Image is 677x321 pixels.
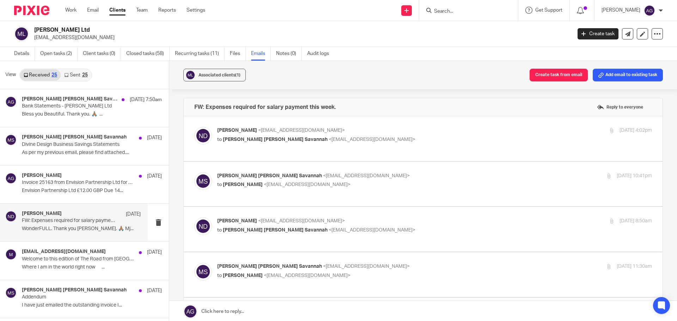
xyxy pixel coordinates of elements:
[82,73,88,78] div: 25
[22,302,162,308] p: I have just emailed the outstanding invoice I...
[217,218,257,223] span: [PERSON_NAME]
[217,137,222,142] span: to
[5,173,17,184] img: svg%3E
[22,173,62,179] h4: [PERSON_NAME]
[217,264,322,269] span: [PERSON_NAME] [PERSON_NAME] Savannah
[22,150,162,156] p: As per my previous email, please find attached....
[65,7,77,14] a: Work
[5,71,16,79] span: View
[136,7,148,14] a: Team
[14,6,49,15] img: Pixie
[20,69,61,81] a: Received25
[22,96,118,102] h4: [PERSON_NAME] [PERSON_NAME] Savannah, Me, Microsoft Outlook
[147,249,162,256] p: [DATE]
[109,7,126,14] a: Clients
[194,217,212,235] img: svg%3E
[329,137,415,142] span: <[EMAIL_ADDRESS][DOMAIN_NAME]>
[217,228,222,233] span: to
[22,142,134,148] p: Divine Design Business Savings Statements
[14,47,35,61] a: Details
[199,73,240,77] span: Associated clients
[595,102,645,112] label: Reply to everyone
[22,218,117,224] p: FW: Expenses required for salary payment this week.
[223,137,328,142] span: [PERSON_NAME] [PERSON_NAME] Savannah
[22,287,127,293] h4: [PERSON_NAME] [PERSON_NAME] Savannah
[61,69,91,81] a: Sent25
[22,249,106,255] h4: [EMAIL_ADDRESS][DOMAIN_NAME]
[329,228,415,233] span: <[EMAIL_ADDRESS][DOMAIN_NAME]>
[147,134,162,141] p: [DATE]
[251,47,271,61] a: Emails
[217,128,257,133] span: [PERSON_NAME]
[22,180,134,186] p: Invoice 25163 from Envision Partnership Ltd for [PERSON_NAME] Ltd
[194,127,212,144] img: svg%3E
[22,134,127,140] h4: [PERSON_NAME] [PERSON_NAME] Savannah
[593,69,663,81] button: Add email to existing task
[34,34,567,41] p: [EMAIL_ADDRESS][DOMAIN_NAME]
[620,217,652,225] p: [DATE] 8:50am
[223,273,263,278] span: [PERSON_NAME]
[578,28,618,39] a: Create task
[147,287,162,294] p: [DATE]
[14,26,29,41] img: svg%3E
[602,7,640,14] p: [PERSON_NAME]
[5,96,17,107] img: svg%3E
[307,47,334,61] a: Audit logs
[217,173,322,178] span: [PERSON_NAME] [PERSON_NAME] Savannah
[194,172,212,190] img: svg%3E
[530,69,588,81] button: Create task from email
[22,111,162,117] p: Bless you Beautiful. Thank you. 🙏🏽 ...
[22,211,62,217] h4: [PERSON_NAME]
[433,8,497,15] input: Search
[183,69,246,81] button: Associated clients(1)
[223,182,263,187] span: [PERSON_NAME]
[235,73,240,77] span: (1)
[617,263,652,270] p: [DATE] 11:30am
[223,228,328,233] span: [PERSON_NAME] [PERSON_NAME] Savannah
[258,128,345,133] span: <[EMAIL_ADDRESS][DOMAIN_NAME]>
[194,263,212,280] img: svg%3E
[644,5,655,16] img: svg%3E
[185,70,196,80] img: svg%3E
[323,264,410,269] span: <[EMAIL_ADDRESS][DOMAIN_NAME]>
[34,26,461,34] h2: [PERSON_NAME] Ltd
[22,294,134,300] p: Addendum
[22,264,162,270] p: Where I am in the world right now ͏ ͏ ͏ ͏ ͏ ͏...
[5,134,17,146] img: svg%3E
[5,211,17,222] img: svg%3E
[258,218,345,223] span: <[EMAIL_ADDRESS][DOMAIN_NAME]>
[187,7,205,14] a: Settings
[40,47,78,61] a: Open tasks (2)
[158,7,176,14] a: Reports
[323,173,410,178] span: <[EMAIL_ADDRESS][DOMAIN_NAME]>
[217,273,222,278] span: to
[194,104,336,111] h4: FW: Expenses required for salary payment this week.
[22,226,141,232] p: WonderFULL. Thank you [PERSON_NAME]. 🙏🏽 Mj...
[22,256,134,262] p: Welcome to this edition of The Road from [GEOGRAPHIC_DATA], [GEOGRAPHIC_DATA]
[130,96,162,103] p: [DATE] 7:50am
[83,47,121,61] a: Client tasks (0)
[230,47,246,61] a: Files
[5,249,17,260] img: svg%3E
[147,173,162,180] p: [DATE]
[535,8,562,13] span: Get Support
[22,103,134,109] p: Bank Statements - [PERSON_NAME] Ltd
[87,7,99,14] a: Email
[175,47,225,61] a: Recurring tasks (11)
[22,188,162,194] p: Envision Partnership Ltd £12.00 GBP Due 14...
[51,73,57,78] div: 25
[5,287,17,298] img: svg%3E
[217,182,222,187] span: to
[617,172,652,180] p: [DATE] 10:41pm
[126,211,141,218] p: [DATE]
[276,47,302,61] a: Notes (0)
[126,47,170,61] a: Closed tasks (58)
[620,127,652,134] p: [DATE] 4:02pm
[264,182,350,187] span: <[EMAIL_ADDRESS][DOMAIN_NAME]>
[264,273,350,278] span: <[EMAIL_ADDRESS][DOMAIN_NAME]>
